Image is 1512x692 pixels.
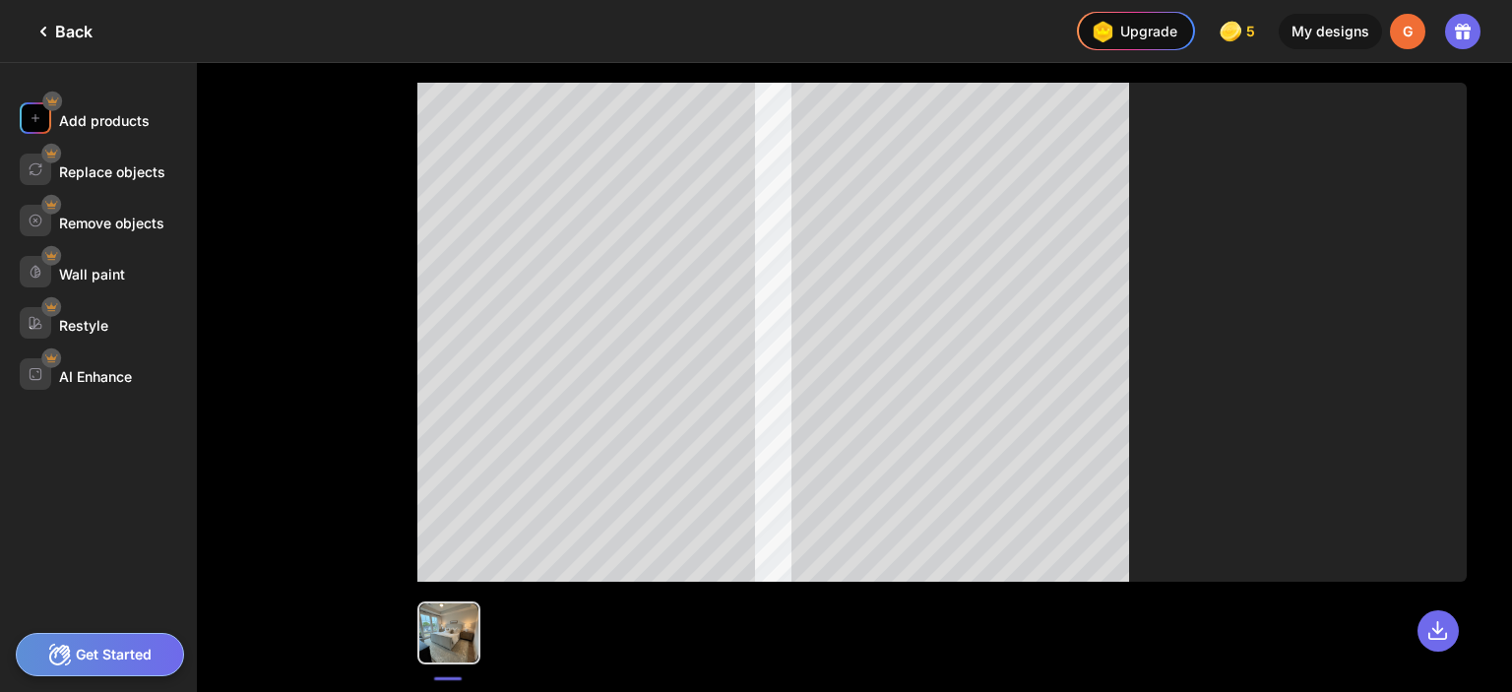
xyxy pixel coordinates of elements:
div: Restyle [59,317,108,334]
div: Remove objects [59,215,164,231]
div: Back [31,20,93,43]
div: Replace objects [59,163,165,180]
div: Get Started [16,633,184,676]
span: 5 [1246,24,1259,39]
div: AI Enhance [59,368,132,385]
div: Wall paint [59,266,125,283]
img: upgrade-nav-btn-icon.gif [1087,16,1118,47]
div: Upgrade [1087,16,1177,47]
div: G [1390,14,1425,49]
div: Add products [59,112,150,129]
div: My designs [1279,14,1382,49]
